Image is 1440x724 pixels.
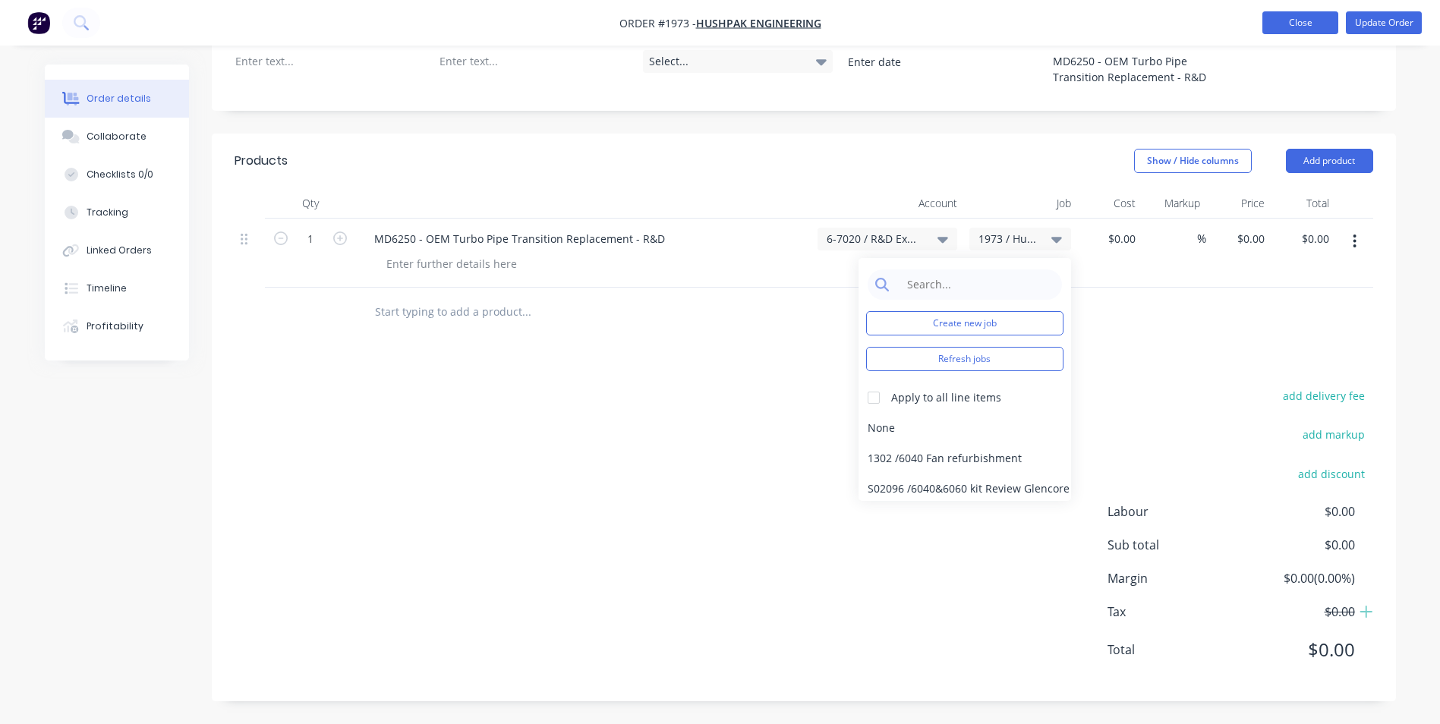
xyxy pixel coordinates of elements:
div: Account [811,188,963,219]
span: 1973 / Hushpak-6250 Warranty [978,231,1036,247]
span: Labour [1108,502,1243,521]
button: Order details [45,80,189,118]
button: Tracking [45,194,189,231]
div: Apply to all line items [891,389,1001,405]
div: S02096 / 6040&6060 kit Review Glencore [859,474,1071,504]
div: Products [235,152,288,170]
input: Search... [899,269,1054,300]
div: Tracking [87,206,128,219]
div: Collaborate [87,130,147,143]
button: Profitability [45,307,189,345]
span: $0.00 [1242,536,1354,554]
span: $0.00 [1242,502,1354,521]
span: $0.00 [1242,636,1354,663]
button: Update Order [1346,11,1422,34]
div: Checklists 0/0 [87,168,153,181]
input: Start typing to add a product... [374,297,678,327]
button: Refresh jobs [866,347,1063,371]
div: Cost [1077,188,1142,219]
div: 1302 / 6040 Fan refurbishment [859,443,1071,474]
div: Qty [265,188,356,219]
button: Timeline [45,269,189,307]
span: Sub total [1108,536,1243,554]
div: Timeline [87,282,127,295]
span: Margin [1108,569,1243,587]
div: Total [1271,188,1335,219]
div: Linked Orders [87,244,152,257]
span: 6-7020 / R&D Expenditure [827,231,922,247]
span: Total [1108,641,1243,659]
button: Add product [1286,149,1373,173]
div: Select... [643,50,833,73]
div: Job [963,188,1077,219]
button: Checklists 0/0 [45,156,189,194]
span: % [1197,230,1206,247]
div: None [859,413,1071,443]
input: Enter date [837,51,1026,74]
button: Create new job [866,311,1063,335]
button: Show / Hide columns [1134,149,1252,173]
button: Linked Orders [45,231,189,269]
button: add delivery fee [1275,386,1373,406]
button: Collaborate [45,118,189,156]
img: Factory [27,11,50,34]
span: $0.00 ( 0.00 %) [1242,569,1354,587]
button: Close [1262,11,1338,34]
span: Tax [1108,603,1243,621]
div: Price [1206,188,1271,219]
div: MD6250 - OEM Turbo Pipe Transition Replacement - R&D [1041,50,1230,88]
div: MD6250 - OEM Turbo Pipe Transition Replacement - R&D [362,228,677,250]
div: Order details [87,92,151,105]
div: Profitability [87,320,143,333]
span: $0.00 [1242,603,1354,621]
button: add discount [1290,463,1373,483]
div: Markup [1142,188,1206,219]
span: Order #1973 - [619,16,696,30]
button: add markup [1295,424,1373,445]
a: Hushpak Engineering [696,16,821,30]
